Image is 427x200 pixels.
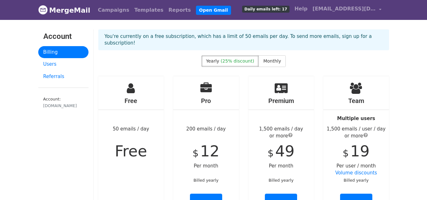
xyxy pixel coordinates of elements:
span: $ [268,148,274,159]
h4: Premium [248,97,314,105]
a: Referrals [38,70,88,83]
span: (25% discount) [221,58,254,64]
small: Account: [43,97,83,109]
div: 1,500 emails / user / day or more [323,125,389,140]
small: Billed yearly [269,178,294,183]
a: MergeMail [38,3,90,17]
span: Yearly [206,58,219,64]
span: Free [115,142,147,160]
a: Open Gmail [196,6,231,15]
a: Templates [132,4,166,16]
small: Billed yearly [344,178,369,183]
a: Campaigns [95,4,132,16]
span: $ [192,148,198,159]
div: 1,500 emails / day or more [248,125,314,140]
h4: Free [98,97,164,105]
img: MergeMail logo [38,5,48,15]
h4: Team [323,97,389,105]
span: [EMAIL_ADDRESS][DOMAIN_NAME] [313,5,376,13]
a: Reports [166,4,193,16]
small: Billed yearly [193,178,218,183]
h4: Pro [173,97,239,105]
strong: Multiple users [337,116,375,121]
a: Users [38,58,88,70]
span: 49 [275,142,295,160]
p: You're currently on a free subscription, which has a limit of 50 emails per day. To send more ema... [105,33,383,46]
h3: Account [43,32,83,41]
a: Billing [38,46,88,58]
a: Help [292,3,310,15]
a: Daily emails left: 17 [240,3,292,15]
span: 12 [200,142,219,160]
span: $ [343,148,349,159]
div: [DOMAIN_NAME] [43,103,83,109]
span: 19 [350,142,369,160]
a: [EMAIL_ADDRESS][DOMAIN_NAME] [310,3,384,17]
a: Volume discounts [335,170,377,176]
span: Daily emails left: 17 [242,6,289,13]
span: Monthly [263,58,281,64]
